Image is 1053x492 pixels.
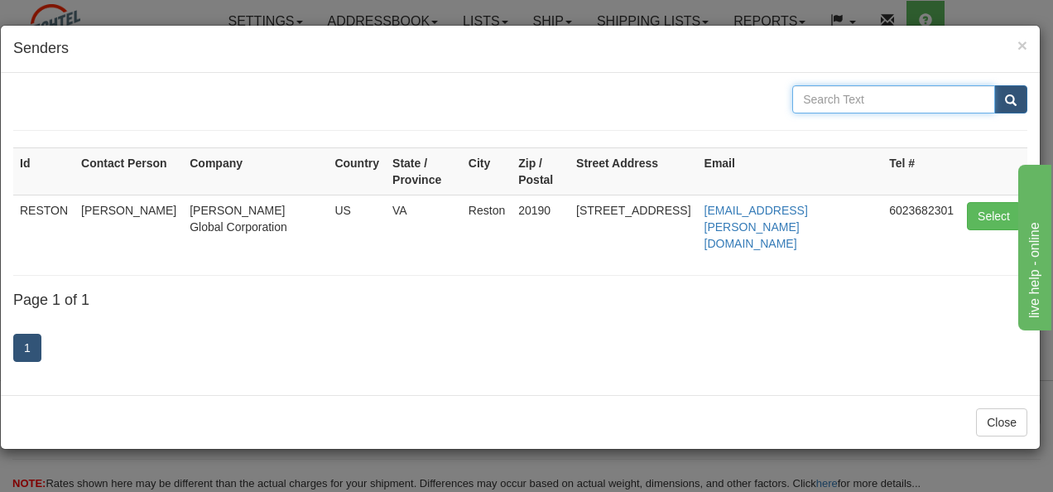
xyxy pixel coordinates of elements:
[570,147,697,195] th: Street Address
[13,292,1027,309] h4: Page 1 of 1
[792,85,995,113] input: Search Text
[13,147,75,195] th: Id
[462,147,512,195] th: City
[13,195,75,258] td: RESTON
[386,195,462,258] td: VA
[75,147,183,195] th: Contact Person
[386,147,462,195] th: State / Province
[75,195,183,258] td: [PERSON_NAME]
[976,408,1027,437] button: Close
[1017,36,1027,55] span: ×
[12,10,153,30] div: live help - online
[882,195,960,258] td: 6023682301
[698,147,883,195] th: Email
[570,195,697,258] td: [STREET_ADDRESS]
[1015,162,1051,330] iframe: chat widget
[704,204,808,250] a: [EMAIL_ADDRESS][PERSON_NAME][DOMAIN_NAME]
[13,38,1027,60] h4: Senders
[183,147,328,195] th: Company
[967,202,1021,230] button: Select
[328,195,386,258] td: US
[462,195,512,258] td: Reston
[882,147,960,195] th: Tel #
[13,334,41,362] a: 1
[1017,36,1027,54] button: Close
[328,147,386,195] th: Country
[512,195,570,258] td: 20190
[512,147,570,195] th: Zip / Postal
[183,195,328,258] td: [PERSON_NAME] Global Corporation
